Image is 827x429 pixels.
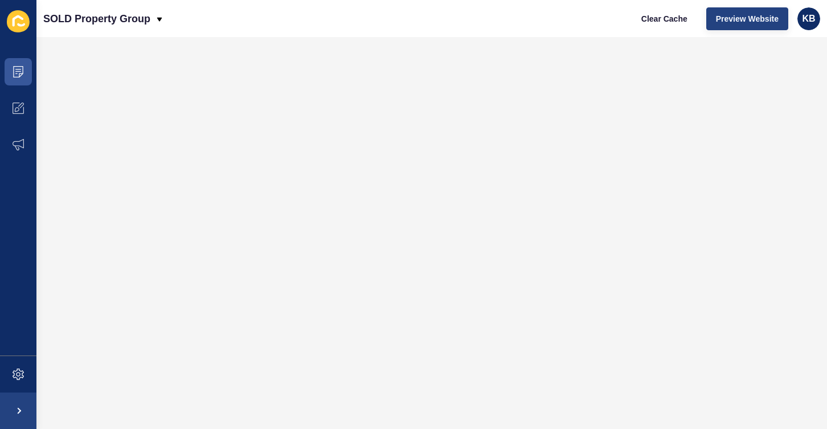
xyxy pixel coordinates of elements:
[716,13,779,24] span: Preview Website
[641,13,687,24] span: Clear Cache
[632,7,697,30] button: Clear Cache
[43,5,150,33] p: SOLD Property Group
[706,7,788,30] button: Preview Website
[802,13,815,24] span: KB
